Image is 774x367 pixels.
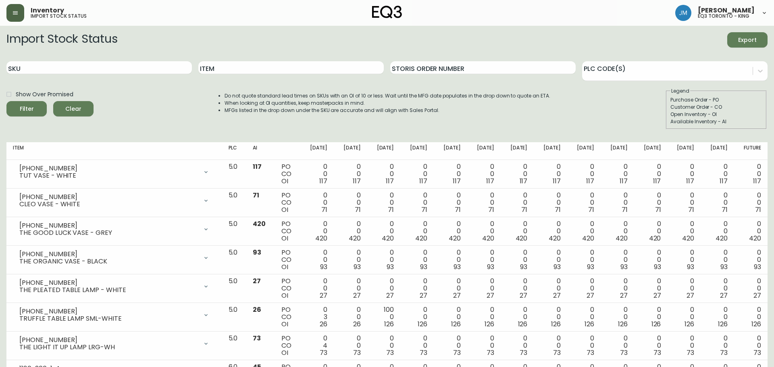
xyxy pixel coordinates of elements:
[281,291,288,300] span: OI
[225,107,550,114] li: MFGs listed in the drop down under the SKU are accurate and will align with Sales Portal.
[686,176,694,186] span: 117
[222,332,247,360] td: 5.0
[753,176,761,186] span: 117
[13,163,216,181] div: [PHONE_NUMBER]TUT VASE - WHITE
[520,262,527,272] span: 93
[253,248,261,257] span: 93
[340,192,361,214] div: 0 0
[319,176,327,186] span: 117
[585,319,594,329] span: 126
[334,142,367,160] th: [DATE]
[453,176,461,186] span: 117
[307,335,327,357] div: 0 4
[653,348,661,357] span: 73
[687,262,694,272] span: 93
[620,176,628,186] span: 117
[574,278,594,299] div: 0 0
[516,234,528,243] span: 420
[734,35,761,45] span: Export
[553,348,561,357] span: 73
[20,104,34,114] div: Filter
[19,201,198,208] div: CLEO VASE - WHITE
[307,192,327,214] div: 0 0
[654,262,661,272] span: 93
[607,306,628,328] div: 0 0
[520,176,528,186] span: 117
[474,220,494,242] div: 0 0
[587,348,594,357] span: 73
[374,278,394,299] div: 0 0
[520,291,527,300] span: 27
[674,192,694,214] div: 0 0
[587,262,594,272] span: 93
[353,319,361,329] span: 26
[620,262,628,272] span: 93
[588,205,594,214] span: 71
[382,234,394,243] span: 420
[716,234,728,243] span: 420
[415,234,427,243] span: 420
[687,291,694,300] span: 27
[751,319,761,329] span: 126
[6,142,222,160] th: Item
[418,319,427,329] span: 126
[749,234,761,243] span: 420
[253,305,261,314] span: 26
[225,92,550,100] li: Do not quote standard lead times on SKUs with an OI of 10 or less. Wait until the MFG date popula...
[19,251,198,258] div: [PHONE_NUMBER]
[440,163,461,185] div: 0 0
[507,335,528,357] div: 0 0
[307,163,327,185] div: 0 0
[540,249,561,271] div: 0 0
[540,335,561,357] div: 0 0
[420,291,427,300] span: 27
[601,142,634,160] th: [DATE]
[651,319,661,329] span: 126
[19,286,198,294] div: THE PLEATED TABLE LAMP - WHITE
[474,249,494,271] div: 0 0
[16,90,73,99] span: Show Over Promised
[698,14,749,19] h5: eq3 toronto - king
[281,278,294,299] div: PO CO
[618,319,628,329] span: 126
[340,335,361,357] div: 0 0
[421,205,427,214] span: 71
[307,220,327,242] div: 0 0
[420,348,427,357] span: 73
[670,87,690,95] legend: Legend
[667,142,701,160] th: [DATE]
[407,220,427,242] div: 0 0
[407,335,427,357] div: 0 0
[253,276,261,286] span: 27
[753,291,761,300] span: 27
[553,262,561,272] span: 93
[440,335,461,357] div: 0 0
[574,249,594,271] div: 0 0
[753,348,761,357] span: 73
[281,234,288,243] span: OI
[507,306,528,328] div: 0 0
[655,205,661,214] span: 71
[741,192,761,214] div: 0 0
[453,291,461,300] span: 27
[698,7,755,14] span: [PERSON_NAME]
[540,192,561,214] div: 0 0
[449,234,461,243] span: 420
[687,348,694,357] span: 73
[340,278,361,299] div: 0 0
[13,278,216,295] div: [PHONE_NUMBER]THE PLEATED TABLE LAMP - WHITE
[253,219,266,228] span: 420
[622,205,628,214] span: 71
[674,306,694,328] div: 0 0
[321,205,327,214] span: 71
[353,291,361,300] span: 27
[13,249,216,267] div: [PHONE_NUMBER]THE ORGANIC VASE - BLACK
[474,278,494,299] div: 0 0
[340,306,361,328] div: 0 0
[754,262,761,272] span: 93
[741,278,761,299] div: 0 0
[620,291,628,300] span: 27
[440,306,461,328] div: 0 0
[407,163,427,185] div: 0 0
[718,319,728,329] span: 126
